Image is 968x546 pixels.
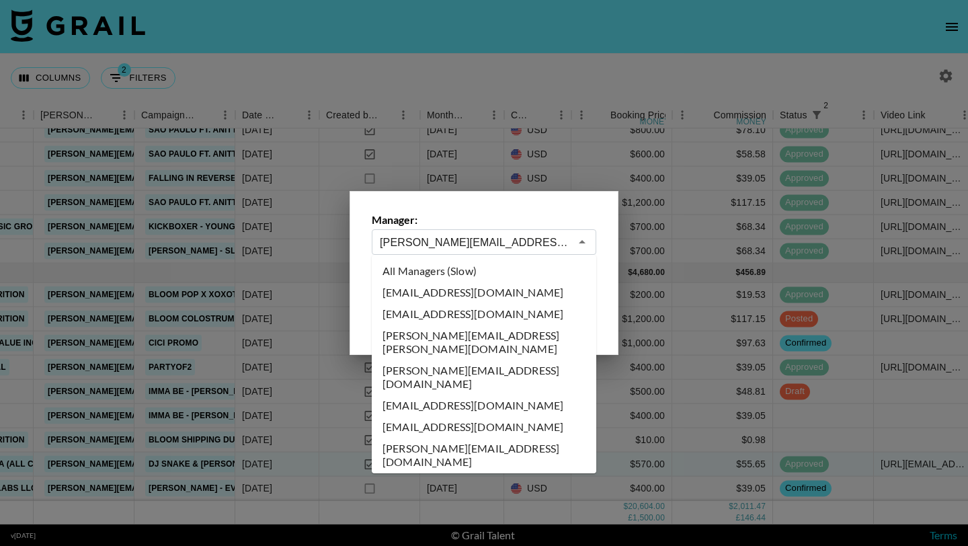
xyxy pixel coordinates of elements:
li: [EMAIL_ADDRESS][DOMAIN_NAME] [372,395,596,416]
label: Manager: [372,213,596,227]
li: [PERSON_NAME][EMAIL_ADDRESS][PERSON_NAME][DOMAIN_NAME] [372,325,596,360]
li: [PERSON_NAME][EMAIL_ADDRESS][DOMAIN_NAME] [372,360,596,395]
li: [PERSON_NAME][EMAIL_ADDRESS][DOMAIN_NAME] [372,438,596,473]
li: All Managers (Slow) [372,260,596,282]
li: [EMAIL_ADDRESS][DOMAIN_NAME] [372,282,596,303]
li: [EMAIL_ADDRESS][DOMAIN_NAME] [372,416,596,438]
button: Close [573,233,592,251]
li: [EMAIL_ADDRESS][DOMAIN_NAME] [372,473,596,494]
li: [EMAIL_ADDRESS][DOMAIN_NAME] [372,303,596,325]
